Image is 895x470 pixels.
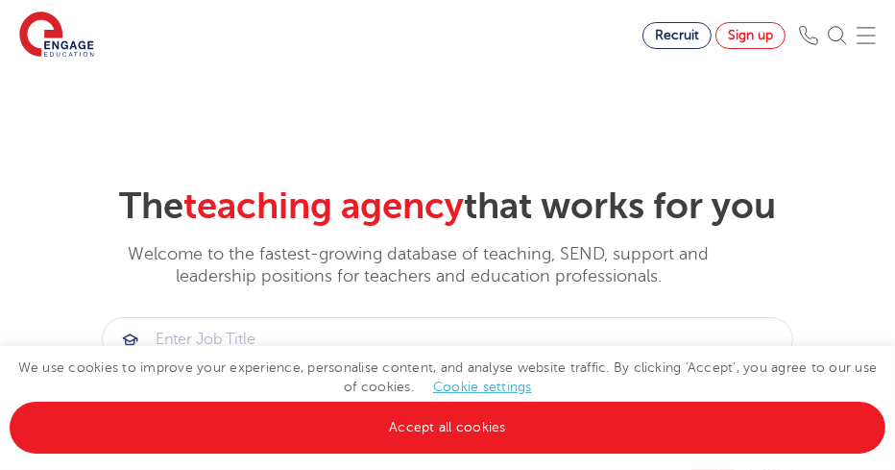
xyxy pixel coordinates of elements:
p: Welcome to the fastest-growing database of teaching, SEND, support and leadership positions for t... [102,243,736,288]
input: Submit [103,318,792,360]
span: We use cookies to improve your experience, personalise content, and analyse website traffic. By c... [10,360,885,434]
img: Phone [799,26,818,45]
a: Accept all cookies [10,402,885,454]
span: teaching agency [183,186,464,227]
img: Mobile Menu [857,26,876,45]
img: Engage Education [19,12,94,60]
span: Recruit [655,28,699,42]
h2: The that works for you [102,185,793,229]
a: Recruit [642,22,712,49]
a: Sign up [715,22,786,49]
div: Submit [102,317,793,361]
img: Search [828,26,847,45]
a: Cookie settings [433,380,532,394]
